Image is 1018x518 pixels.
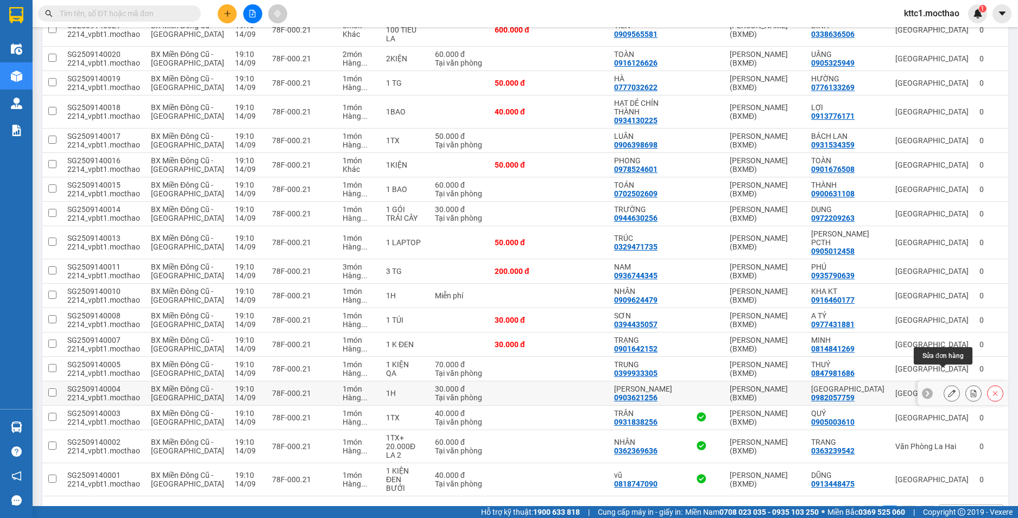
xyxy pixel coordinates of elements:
div: 19:10 [235,234,261,242]
div: 1 GÓI [386,205,424,214]
div: 19:10 [235,181,261,189]
div: 2 món [343,50,375,59]
div: 19:10 [235,409,261,418]
div: Tại văn phòng [435,369,484,378]
div: 0913776171 [811,112,855,120]
div: 1H [386,389,424,398]
div: 1 món [343,409,375,418]
div: 1 món [343,156,375,165]
div: 0814841269 [811,344,855,353]
div: 1 TG [386,79,424,87]
span: file-add [249,10,256,17]
div: 78F-000.21 [272,389,332,398]
div: [GEOGRAPHIC_DATA] [895,54,969,63]
div: Hàng thông thường [343,59,375,67]
div: 3 món [343,263,375,271]
div: KHA KT [811,287,884,296]
div: 19:10 [235,385,261,393]
div: 14/09 [235,344,261,353]
div: 0906398698 [614,140,657,149]
span: ... [361,112,368,120]
span: BX Miền Đông Cũ - [GEOGRAPHIC_DATA] [151,234,224,251]
div: Tại văn phòng [435,189,484,198]
div: 78F-000.21 [272,107,332,116]
div: 1 BAO [386,185,424,194]
div: [PERSON_NAME] (BXMĐ) [730,287,800,304]
div: 0982057759 [811,393,855,402]
div: SG2509140011 [67,263,140,271]
div: 0847981686 [811,369,855,378]
div: UÂNG [811,50,884,59]
div: 0935790639 [811,271,855,280]
div: TRÂN [614,409,672,418]
div: 78F-000.21 [272,291,332,300]
div: SG2509140004 [67,385,140,393]
div: TRÚC [614,234,672,242]
div: 0 [979,209,1007,218]
span: BX Miền Đông Cũ - [GEOGRAPHIC_DATA] [151,205,224,222]
div: 14/09 [235,369,261,378]
div: 19:10 [235,360,261,369]
div: SG2509140016 [67,156,140,165]
div: 60.000 đ [435,181,484,189]
div: 0 [979,25,1007,34]
div: 0 [979,107,1007,116]
div: 1BAO [386,107,424,116]
span: ... [361,59,368,67]
div: 14/09 [235,393,261,402]
div: 0 [979,316,1007,324]
div: 78F-000.21 [272,79,332,87]
div: [GEOGRAPHIC_DATA] [895,209,969,218]
div: 14/09 [235,296,261,304]
div: 0916460177 [811,296,855,304]
div: [PERSON_NAME] (BXMĐ) [730,181,800,198]
div: 0 [979,340,1007,349]
span: BX Miền Đông Cũ - [GEOGRAPHIC_DATA] [151,74,224,92]
div: 19:10 [235,156,261,165]
div: [PERSON_NAME] (BXMĐ) [730,336,800,353]
button: caret-down [992,4,1011,23]
div: PHÚ [811,263,884,271]
img: logo-vxr [9,7,23,23]
sup: 1 [979,5,987,12]
div: 2KIỆN [386,54,424,63]
div: [PERSON_NAME] (BXMĐ) [730,360,800,378]
div: [GEOGRAPHIC_DATA] [895,389,969,398]
div: 14/09 [235,214,261,222]
div: 2214_vpbt1.mocthao [67,83,140,92]
div: [GEOGRAPHIC_DATA] [895,79,969,87]
div: 1TX [386,136,424,145]
div: KIM CHI PCTH [811,229,884,247]
span: BX Miền Đông Cũ - [GEOGRAPHIC_DATA] [151,360,224,378]
div: 50.000 đ [495,238,549,247]
div: THÀNH [811,181,884,189]
div: 78F-000.21 [272,340,332,349]
div: 50.000 đ [435,132,484,140]
div: 0399933305 [614,369,657,378]
div: 0338636506 [811,30,855,39]
div: LUÂN [614,132,672,140]
div: 0776133269 [811,83,855,92]
div: 1 món [343,234,375,242]
div: 0977431881 [811,320,855,329]
div: 0 [979,267,1007,276]
div: BÁCH LAN [811,132,884,140]
span: BX Miền Đông Cũ - [GEOGRAPHIC_DATA] [151,287,224,304]
div: 60.000 đ [435,50,484,59]
div: [PERSON_NAME] (BXMĐ) [730,234,800,251]
div: 30.000 đ [435,205,484,214]
div: A TÝ [811,311,884,320]
div: 1H [386,291,424,300]
span: aim [274,10,281,17]
div: 0905012458 [811,247,855,255]
div: 14/09 [235,165,261,174]
div: Khác [343,30,375,39]
div: [GEOGRAPHIC_DATA] [895,107,969,116]
div: TRUNG [614,360,672,369]
div: SG2509140015 [67,181,140,189]
div: 2214_vpbt1.mocthao [67,165,140,174]
span: ... [361,83,368,92]
div: 14/09 [235,140,261,149]
div: TOÀN [811,156,884,165]
div: NHÂN [614,287,672,296]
